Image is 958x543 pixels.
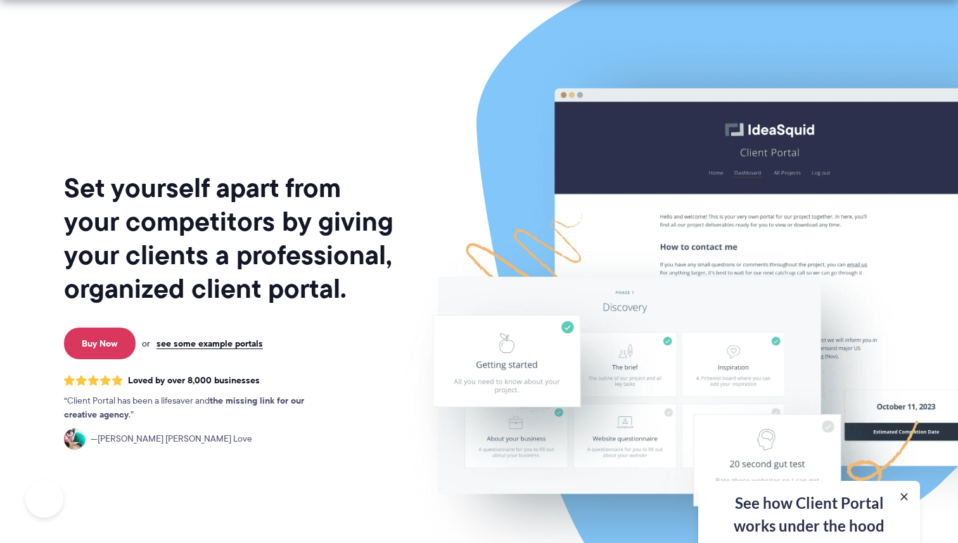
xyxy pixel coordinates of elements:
p: Client Portal has been a lifesaver and . [64,394,330,422]
a: see some example portals [156,338,263,349]
iframe: Toggle Customer Support [25,480,63,518]
span: Loved by over 8,000 businesses [128,375,260,386]
span: [PERSON_NAME] [PERSON_NAME] Love [91,432,252,446]
span: or [142,338,150,349]
strong: the missing link for our creative agency [64,393,304,421]
h1: Set yourself apart from your competitors by giving your clients a professional, organized client ... [64,171,396,305]
a: Buy Now [64,328,136,359]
